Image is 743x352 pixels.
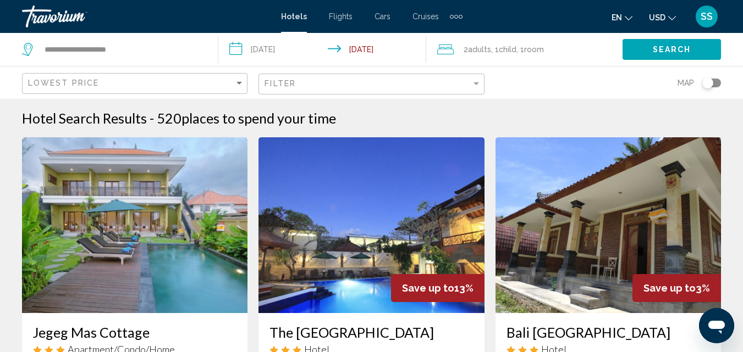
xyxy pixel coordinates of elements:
[22,5,270,27] a: Travorium
[258,73,484,96] button: Filter
[694,78,721,88] button: Toggle map
[375,12,390,21] a: Cars
[649,9,676,25] button: Change currency
[22,110,147,126] h1: Hotel Search Results
[22,137,247,313] img: Hotel image
[402,282,454,294] span: Save up to
[157,110,336,126] h2: 520
[450,8,463,25] button: Extra navigation items
[329,12,353,21] a: Flights
[150,110,154,126] span: -
[623,39,721,59] button: Search
[499,45,516,54] span: Child
[391,274,485,302] div: 13%
[692,5,721,28] button: User Menu
[699,308,734,343] iframe: Кнопка запуска окна обмена сообщениями
[632,274,721,302] div: 3%
[701,11,713,22] span: SS
[516,42,544,57] span: , 1
[218,33,426,66] button: Check-in date: Aug 29, 2025 Check-out date: Sep 2, 2025
[181,110,336,126] span: places to spend your time
[491,42,516,57] span: , 1
[28,79,99,87] span: Lowest Price
[426,33,623,66] button: Travelers: 2 adults, 1 child
[612,13,622,22] span: en
[643,282,696,294] span: Save up to
[649,13,665,22] span: USD
[507,324,710,340] a: Bali [GEOGRAPHIC_DATA]
[412,12,439,21] a: Cruises
[28,79,244,88] mat-select: Sort by
[258,137,484,313] img: Hotel image
[496,137,721,313] img: Hotel image
[653,46,691,54] span: Search
[33,324,236,340] a: Jegeg Mas Cottage
[265,79,296,88] span: Filter
[464,42,491,57] span: 2
[468,45,491,54] span: Adults
[612,9,632,25] button: Change language
[524,45,544,54] span: Room
[678,75,694,91] span: Map
[281,12,307,21] a: Hotels
[269,324,473,340] a: The [GEOGRAPHIC_DATA]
